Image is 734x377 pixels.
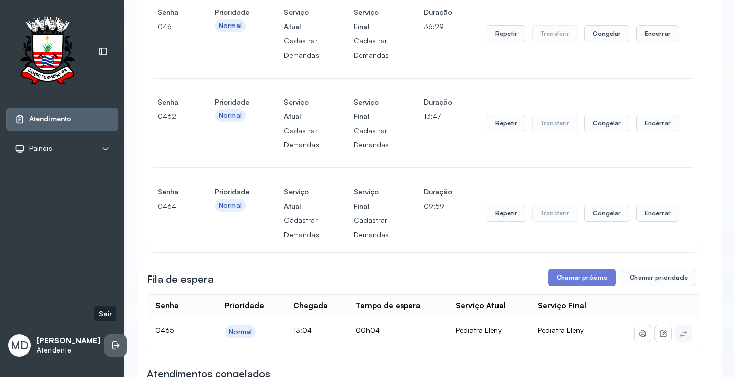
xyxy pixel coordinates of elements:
div: Tempo de espera [356,301,421,311]
button: Repetir [487,115,526,132]
button: Congelar [584,115,630,132]
button: Congelar [584,25,630,42]
h4: Duração [424,95,452,109]
div: Serviço Final [538,301,586,311]
div: Normal [219,201,242,210]
p: Cadastrar Demandas [284,123,319,152]
img: Logotipo do estabelecimento [11,16,84,87]
button: Transferir [532,25,579,42]
h4: Senha [158,95,180,109]
span: Pediatra Eleny [538,325,584,334]
span: 00h04 [356,325,380,334]
div: Normal [219,21,242,30]
button: Repetir [487,25,526,42]
button: Congelar [584,205,630,222]
h4: Duração [424,5,452,19]
h4: Serviço Atual [284,95,319,123]
div: Normal [229,328,252,336]
h4: Prioridade [215,185,249,199]
span: 0465 [155,325,174,334]
p: Atendente [37,346,100,355]
div: Chegada [293,301,328,311]
div: Senha [155,301,179,311]
div: Serviço Atual [456,301,506,311]
button: Chamar prioridade [621,269,696,286]
p: Cadastrar Demandas [354,34,389,62]
p: 0462 [158,109,180,123]
h4: Serviço Atual [284,185,319,213]
h4: Serviço Final [354,5,389,34]
div: Normal [219,111,242,120]
p: 0461 [158,19,180,34]
p: 0464 [158,199,180,213]
h4: Duração [424,185,452,199]
button: Encerrar [636,25,679,42]
p: Cadastrar Demandas [284,213,319,242]
h3: Fila de espera [147,272,214,286]
button: Encerrar [636,205,679,222]
p: 09:59 [424,199,452,213]
h4: Serviço Atual [284,5,319,34]
button: Encerrar [636,115,679,132]
h4: Serviço Final [354,185,389,213]
h4: Serviço Final [354,95,389,123]
button: Chamar próximo [548,269,616,286]
h4: Senha [158,5,180,19]
p: [PERSON_NAME] [37,336,100,346]
span: Atendimento [29,115,71,123]
button: Transferir [532,205,579,222]
span: Painéis [29,144,53,153]
button: Repetir [487,205,526,222]
p: Cadastrar Demandas [354,123,389,152]
button: Transferir [532,115,579,132]
span: 13:04 [293,325,312,334]
p: 36:29 [424,19,452,34]
h4: Senha [158,185,180,199]
h4: Prioridade [215,5,249,19]
div: Pediatra Eleny [456,325,521,335]
p: Cadastrar Demandas [284,34,319,62]
p: Cadastrar Demandas [354,213,389,242]
div: Prioridade [225,301,264,311]
p: 13:47 [424,109,452,123]
a: Atendimento [15,114,110,124]
h4: Prioridade [215,95,249,109]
